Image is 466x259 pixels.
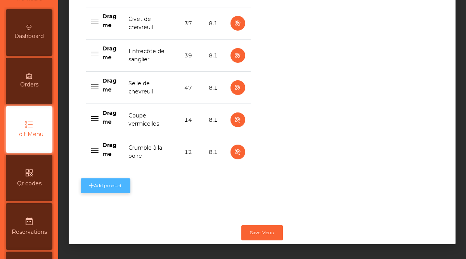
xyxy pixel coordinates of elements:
p: Drag me [102,141,119,158]
p: Drag me [102,44,119,62]
td: 8.1 [204,136,225,168]
td: Coupe vermicelles [124,104,180,136]
span: Orders [20,81,38,89]
td: 39 [180,40,204,72]
span: Qr codes [17,180,42,188]
td: Civet de chevreuil [124,7,180,40]
p: Drag me [102,109,119,126]
td: 12 [180,136,204,168]
td: 8.1 [204,40,225,72]
button: Add product [81,178,130,193]
td: 14 [180,104,204,136]
span: Dashboard [14,32,44,40]
p: Drag me [102,12,119,29]
td: 8.1 [204,7,225,40]
i: qr_code [24,168,34,178]
td: 37 [180,7,204,40]
span: Reservations [12,228,47,236]
i: date_range [24,217,34,226]
td: 47 [180,72,204,104]
button: Save Menu [241,225,283,240]
td: 8.1 [204,72,225,104]
td: Crumble à la poire [124,136,180,168]
span: Edit Menu [15,130,43,138]
td: Entrecôte de sanglier [124,40,180,72]
td: 8.1 [204,104,225,136]
td: Selle de chevreuil [124,72,180,104]
p: Drag me [102,76,119,94]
